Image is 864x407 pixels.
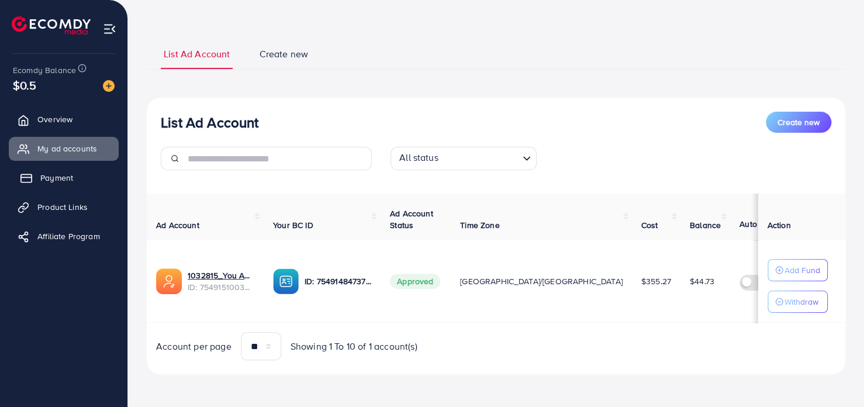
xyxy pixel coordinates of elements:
span: Ad Account [156,219,199,231]
span: $0.5 [13,77,37,94]
p: Auto top-up [739,217,783,231]
a: 1032815_You And Me ECOMDY_1757673778601 [188,270,254,281]
iframe: Chat [814,354,855,398]
span: $355.27 [641,275,671,287]
div: Search for option [390,147,537,170]
span: Create new [259,47,308,61]
span: Affiliate Program [37,230,100,242]
a: Payment [9,166,119,189]
p: Withdraw [784,295,818,309]
span: Ad Account Status [390,208,433,231]
span: Time Zone [460,219,499,231]
span: All status [397,149,441,167]
p: ID: 7549148473782747152 [305,274,371,288]
div: <span class='underline'>1032815_You And Me ECOMDY_1757673778601</span></br>7549151003606745104 [188,270,254,294]
p: Add Fund [784,263,820,277]
img: menu [103,22,116,36]
span: My ad accounts [37,143,97,154]
span: Action [767,219,790,231]
span: Showing 1 To 10 of 1 account(s) [291,340,417,353]
span: List Ad Account [164,47,230,61]
img: ic-ads-acc.e4c84228.svg [156,268,182,294]
button: Add Fund [767,259,827,281]
a: My ad accounts [9,137,119,160]
span: Payment [40,172,73,184]
a: Affiliate Program [9,225,119,248]
span: Account per page [156,340,231,353]
span: Create new [777,116,820,128]
h3: List Ad Account [161,114,258,131]
span: Product Links [37,201,88,213]
span: $44.73 [690,275,714,287]
a: Product Links [9,195,119,219]
span: Ecomdy Balance [13,64,76,76]
button: Withdraw [767,291,827,313]
span: Approved [390,274,440,289]
img: ic-ba-acc.ded83a64.svg [273,268,299,294]
span: Cost [641,219,658,231]
span: Balance [690,219,721,231]
input: Search for option [442,149,518,167]
span: Overview [37,113,72,125]
button: Create new [766,112,831,133]
span: [GEOGRAPHIC_DATA]/[GEOGRAPHIC_DATA] [460,275,623,287]
img: image [103,80,115,92]
img: logo [12,16,91,35]
a: Overview [9,108,119,131]
span: ID: 7549151003606745104 [188,281,254,293]
span: Your BC ID [273,219,313,231]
